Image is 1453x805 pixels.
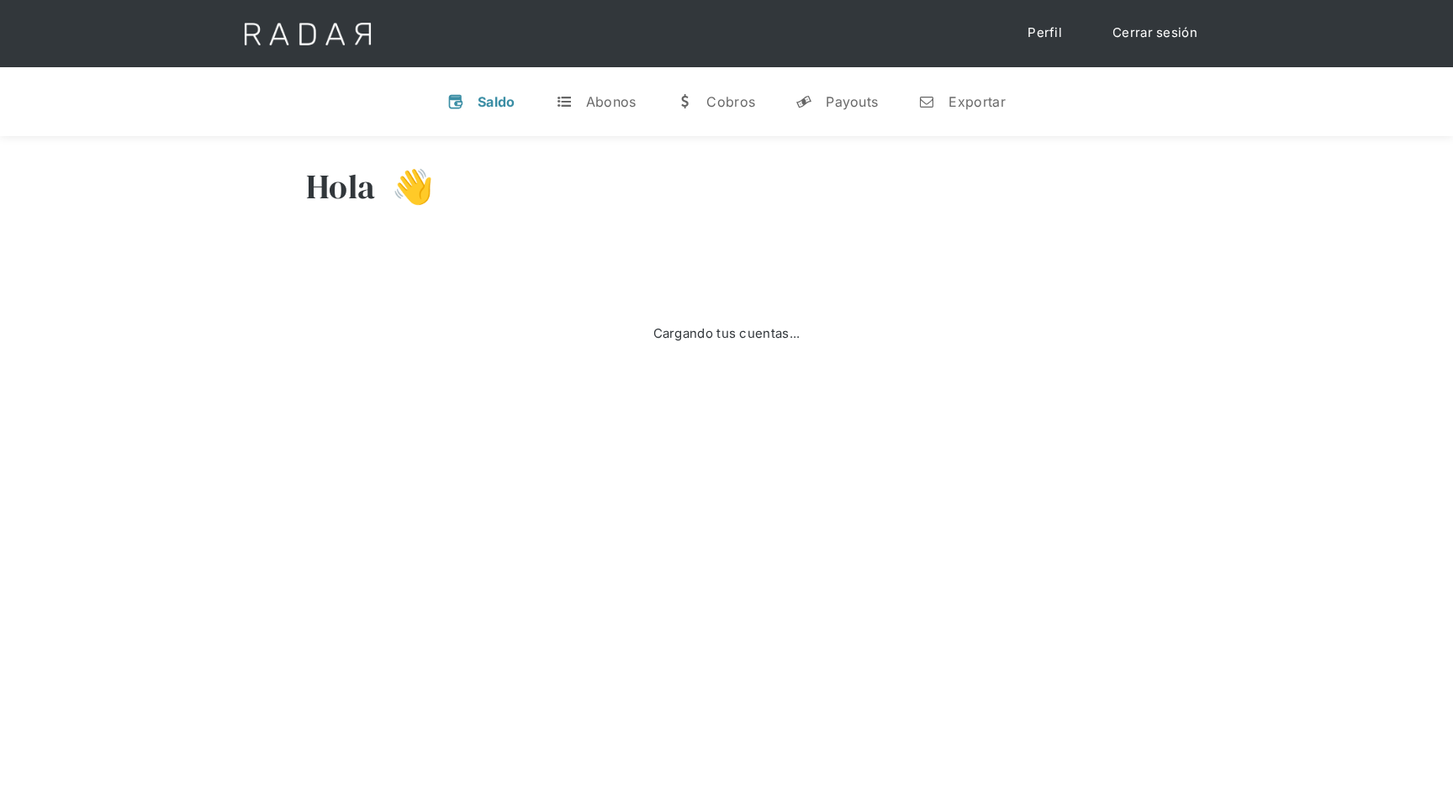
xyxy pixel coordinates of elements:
[447,93,464,110] div: v
[706,93,755,110] div: Cobros
[795,93,812,110] div: y
[478,93,515,110] div: Saldo
[918,93,935,110] div: n
[676,93,693,110] div: w
[653,324,800,344] div: Cargando tus cuentas...
[826,93,878,110] div: Payouts
[586,93,637,110] div: Abonos
[948,93,1005,110] div: Exportar
[1096,17,1214,50] a: Cerrar sesión
[306,166,375,208] h3: Hola
[375,166,434,208] h3: 👋
[556,93,573,110] div: t
[1011,17,1079,50] a: Perfil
